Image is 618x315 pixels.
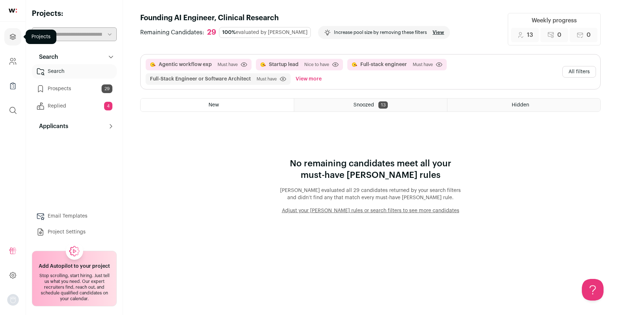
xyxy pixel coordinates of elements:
span: Remaining Candidates: [140,28,204,37]
span: Nice to have [304,62,329,67]
button: Agentic workflow exp [159,61,212,68]
h2: Add Autopilot to your project [39,263,110,270]
button: Open dropdown [7,294,19,306]
div: Weekly progress [532,16,577,25]
p: Increase pool size by removing these filters [334,30,427,35]
h1: Founding AI Engineer, Clinical Research [140,13,450,23]
button: Full-stack engineer [360,61,407,68]
span: 13 [527,31,533,39]
p: Search [35,53,58,61]
img: wellfound-shorthand-0d5821cbd27db2630d0214b213865d53afaa358527fdda9d0ea32b1df1b89c2c.svg [9,9,17,13]
span: Must have [218,62,238,67]
span: 0 [587,31,591,39]
button: All filters [562,66,596,78]
div: evaluated by [PERSON_NAME] [219,27,311,38]
button: Applicants [32,119,117,134]
a: Projects [4,28,21,45]
iframe: Help Scout Beacon - Open [582,279,604,301]
p: No remaining candidates meet all your must-have [PERSON_NAME] rules [280,158,461,181]
a: Project Settings [32,225,117,239]
span: 29 [102,84,112,93]
button: View more [294,73,323,85]
a: View [433,30,444,35]
a: Company and ATS Settings [4,53,21,70]
p: [PERSON_NAME] evaluated all 29 candidates returned by your search filters and didn’t find any tha... [280,187,461,201]
a: Add Autopilot to your project Stop scrolling, start hiring. Just tell us what you need. Our exper... [32,251,117,306]
button: Full-Stack Engineer or Software Architect [150,75,251,83]
div: 29 [207,28,216,37]
span: Must have [413,62,433,67]
span: New [209,102,219,108]
a: Company Lists [4,77,21,95]
a: Prospects29 [32,82,117,96]
span: 4 [104,102,112,110]
span: Must have [257,76,277,82]
button: Search [32,50,117,64]
div: Stop scrolling, start hiring. Just tell us what you need. Our expert recruiters find, reach out, ... [37,273,112,302]
h2: Projects: [32,9,117,19]
img: nopic.png [7,294,19,306]
span: 13 [378,101,388,109]
span: Snoozed [353,102,374,108]
div: Projects [26,30,56,44]
a: Replied4 [32,99,117,113]
span: Hidden [512,102,529,108]
a: Email Templates [32,209,117,223]
span: 0 [557,31,561,39]
span: 100% [222,30,236,35]
button: Startup lead [269,61,299,68]
a: Hidden [447,99,600,111]
button: Adjust your [PERSON_NAME] rules or search filters to see more candidates [280,207,461,214]
a: Snoozed 13 [294,99,447,111]
p: Applicants [35,122,68,131]
a: Search [32,64,117,79]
